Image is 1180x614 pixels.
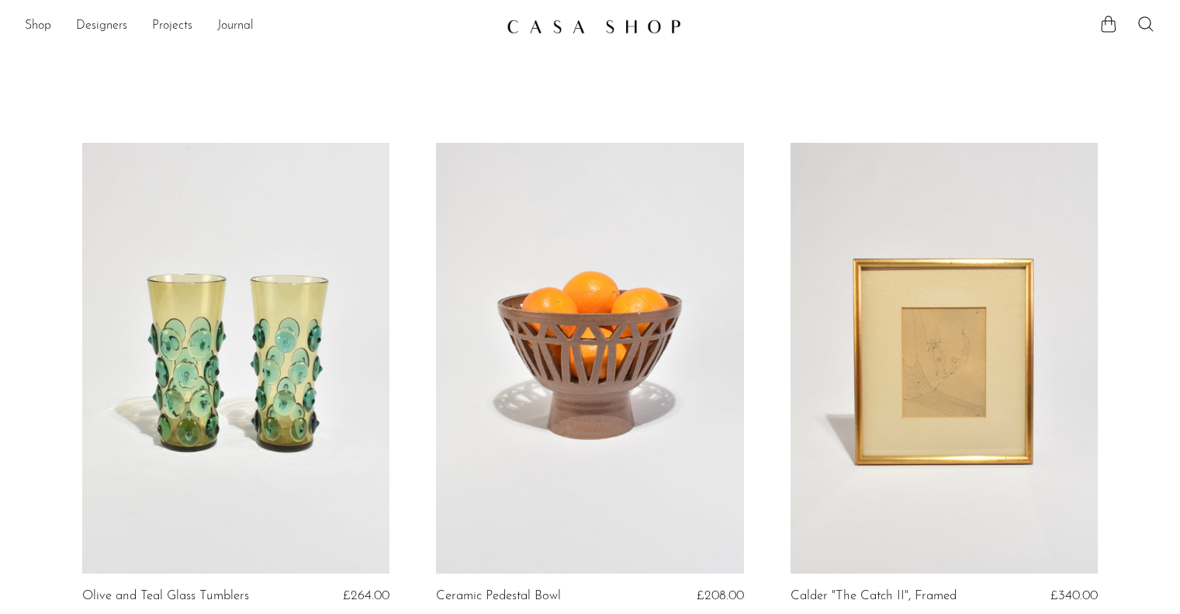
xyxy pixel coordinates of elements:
span: £264.00 [343,589,389,602]
a: Designers [76,16,127,36]
a: Ceramic Pedestal Bowl [436,589,561,603]
ul: NEW HEADER MENU [25,13,494,40]
a: Olive and Teal Glass Tumblers [82,589,249,603]
a: Shop [25,16,51,36]
a: Projects [152,16,192,36]
a: Calder "The Catch II", Framed [791,589,957,603]
span: £340.00 [1050,589,1098,602]
a: Journal [217,16,254,36]
nav: Desktop navigation [25,13,494,40]
span: £208.00 [697,589,744,602]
